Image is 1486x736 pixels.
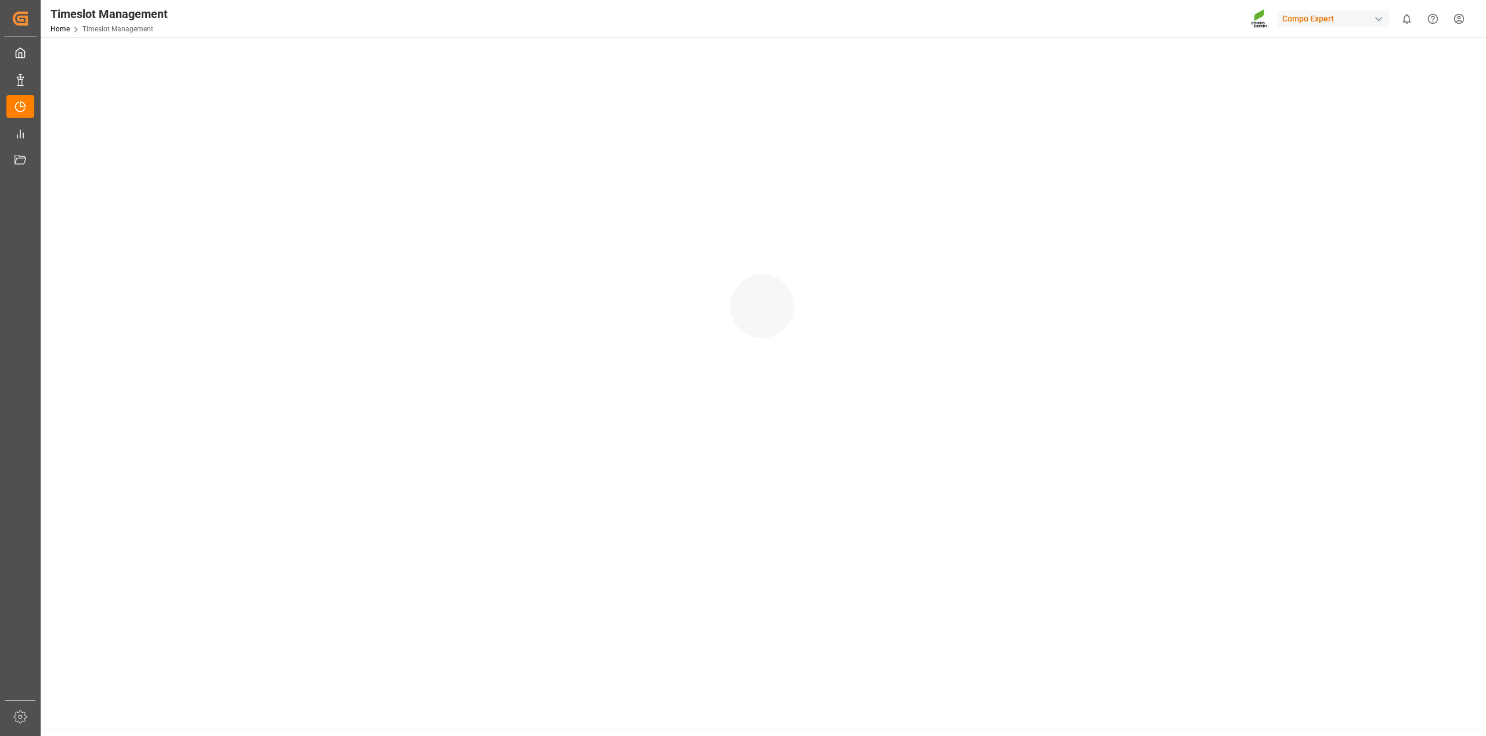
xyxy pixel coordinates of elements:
a: Home [51,25,70,33]
div: Timeslot Management [51,5,168,23]
div: Compo Expert [1278,10,1389,27]
button: Compo Expert [1278,8,1394,30]
button: Help Center [1420,6,1446,32]
img: Screenshot%202023-09-29%20at%2010.02.21.png_1712312052.png [1251,9,1269,29]
button: show 0 new notifications [1394,6,1420,32]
